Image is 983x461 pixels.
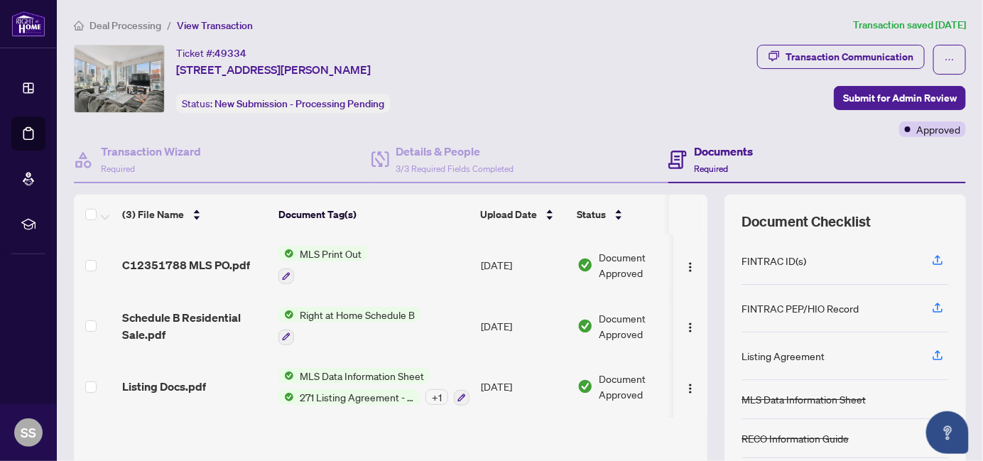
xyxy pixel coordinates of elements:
button: Logo [679,375,702,398]
img: Status Icon [278,368,294,384]
th: (3) File Name [116,195,273,234]
img: logo [11,11,45,37]
span: Document Approved [599,371,687,402]
h4: Transaction Wizard [101,143,201,160]
button: Status IconMLS Data Information SheetStatus Icon271 Listing Agreement - Seller Designated Represe... [278,368,469,406]
img: IMG-C12351788_1.jpg [75,45,164,112]
span: Status [577,207,606,222]
span: Upload Date [480,207,537,222]
div: Listing Agreement [742,348,825,364]
div: Ticket #: [176,45,246,61]
th: Status [571,195,692,234]
td: [DATE] [475,295,572,357]
td: [DATE] [475,234,572,295]
span: Document Approved [599,249,687,281]
img: Logo [685,383,696,394]
button: Logo [679,315,702,337]
span: 271 Listing Agreement - Seller Designated Representation Agreement Authority to Offer for Sale [294,389,420,405]
span: New Submission - Processing Pending [214,97,384,110]
th: Document Tag(s) [273,195,474,234]
img: Logo [685,322,696,333]
div: FINTRAC PEP/HIO Record [742,300,859,316]
div: MLS Data Information Sheet [742,391,866,407]
span: [STREET_ADDRESS][PERSON_NAME] [176,61,371,78]
div: FINTRAC ID(s) [742,253,806,269]
button: Submit for Admin Review [834,86,966,110]
button: Open asap [926,411,969,454]
button: Status IconRight at Home Schedule B [278,307,420,345]
span: MLS Data Information Sheet [294,368,430,384]
article: Transaction saved [DATE] [853,17,966,33]
div: + 1 [425,389,448,405]
span: Listing Docs.pdf [122,378,206,395]
th: Upload Date [474,195,571,234]
h4: Details & People [396,143,514,160]
span: Approved [916,121,960,137]
span: Document Checklist [742,212,871,232]
h4: Documents [694,143,753,160]
button: Transaction Communication [757,45,925,69]
span: ellipsis [945,55,955,65]
td: [DATE] [475,357,572,418]
span: Document Approved [599,310,687,342]
span: Deal Processing [89,19,161,32]
button: Logo [679,254,702,276]
span: Right at Home Schedule B [294,307,420,322]
span: 3/3 Required Fields Completed [396,163,514,174]
div: RECO Information Guide [742,430,849,446]
img: Document Status [577,318,593,334]
span: Required [694,163,728,174]
img: Status Icon [278,307,294,322]
img: Status Icon [278,246,294,261]
span: Submit for Admin Review [843,87,957,109]
div: Transaction Communication [786,45,913,68]
span: 49334 [214,47,246,60]
li: / [167,17,171,33]
span: (3) File Name [122,207,184,222]
img: Document Status [577,379,593,394]
span: Required [101,163,135,174]
span: C12351788 MLS PO.pdf [122,256,250,273]
span: home [74,21,84,31]
img: Status Icon [278,389,294,405]
img: Logo [685,261,696,273]
span: Schedule B Residential Sale.pdf [122,309,267,343]
span: MLS Print Out [294,246,367,261]
span: View Transaction [177,19,253,32]
img: Document Status [577,257,593,273]
div: Status: [176,94,390,113]
span: SS [21,423,36,443]
button: Status IconMLS Print Out [278,246,367,284]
